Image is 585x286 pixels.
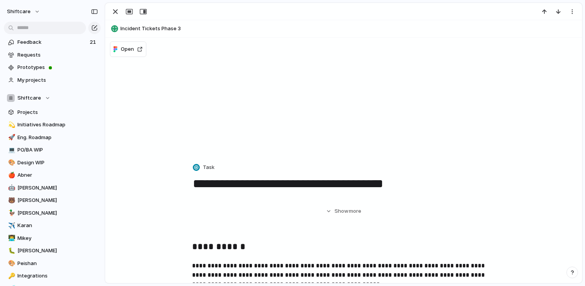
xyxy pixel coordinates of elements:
[17,209,98,217] span: [PERSON_NAME]
[7,247,15,255] button: 🐛
[17,109,98,116] span: Projects
[7,260,15,267] button: 🎨
[7,184,15,192] button: 🤖
[17,184,98,192] span: [PERSON_NAME]
[3,5,44,18] button: shiftcare
[17,38,87,46] span: Feedback
[7,134,15,141] button: 🚀
[90,38,98,46] span: 21
[4,107,101,118] a: Projects
[191,162,217,173] button: Task
[4,220,101,231] a: ✈️Karan
[7,159,15,167] button: 🎨
[8,196,14,205] div: 🐻
[17,247,98,255] span: [PERSON_NAME]
[17,171,98,179] span: Abner
[17,134,98,141] span: Eng. Roadmap
[17,222,98,229] span: Karan
[4,36,101,48] a: Feedback21
[17,51,98,59] span: Requests
[17,76,98,84] span: My projects
[7,121,15,129] button: 💫
[8,133,14,142] div: 🚀
[8,183,14,192] div: 🤖
[8,158,14,167] div: 🎨
[110,41,146,57] button: Open
[4,119,101,131] a: 💫Initiatives Roadmap
[7,146,15,154] button: 💻
[17,196,98,204] span: [PERSON_NAME]
[17,159,98,167] span: Design WIP
[4,270,101,282] a: 🔑Integrations
[8,208,14,217] div: 🦆
[203,164,214,171] span: Task
[17,272,98,280] span: Integrations
[4,92,101,104] button: Shiftcare
[4,233,101,244] a: 👨‍💻Mikey
[7,8,31,16] span: shiftcare
[109,22,578,35] button: Incident Tickets Phase 3
[17,64,98,71] span: Prototypes
[4,195,101,206] a: 🐻[PERSON_NAME]
[8,171,14,180] div: 🍎
[8,121,14,129] div: 💫
[8,146,14,155] div: 💻
[4,157,101,169] a: 🎨Design WIP
[7,171,15,179] button: 🍎
[192,204,496,218] button: Showmore
[17,121,98,129] span: Initiatives Roadmap
[8,246,14,255] div: 🐛
[8,234,14,243] div: 👨‍💻
[4,258,101,269] a: 🎨Peishan
[4,245,101,257] a: 🐛[PERSON_NAME]
[4,144,101,156] a: 💻PO/BA WIP
[4,49,101,61] a: Requests
[8,221,14,230] div: ✈️
[7,209,15,217] button: 🦆
[8,259,14,268] div: 🎨
[4,169,101,181] a: 🍎Abner
[7,222,15,229] button: ✈️
[335,207,348,215] span: Show
[4,132,101,143] a: 🚀Eng. Roadmap
[17,234,98,242] span: Mikey
[4,207,101,219] a: 🦆[PERSON_NAME]
[17,94,41,102] span: Shiftcare
[4,182,101,194] a: 🤖[PERSON_NAME]
[121,45,134,53] span: Open
[7,272,15,280] button: 🔑
[4,62,101,73] a: Prototypes
[7,234,15,242] button: 👨‍💻
[120,25,578,33] span: Incident Tickets Phase 3
[17,146,98,154] span: PO/BA WIP
[7,196,15,204] button: 🐻
[349,207,361,215] span: more
[17,260,98,267] span: Peishan
[4,74,101,86] a: My projects
[8,272,14,281] div: 🔑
